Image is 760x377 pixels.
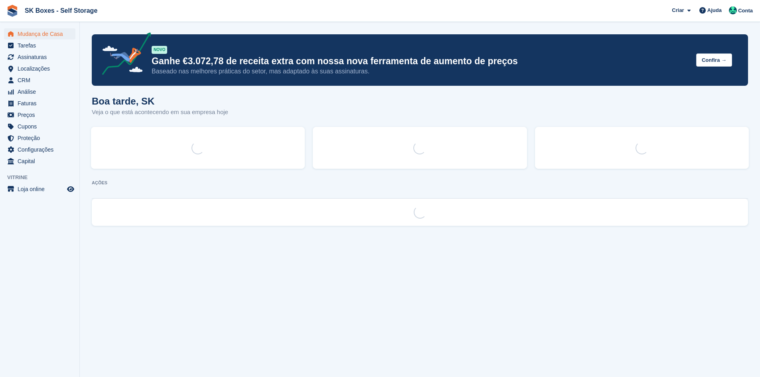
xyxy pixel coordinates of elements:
[4,28,75,39] a: menu
[672,6,684,14] span: Criar
[4,156,75,167] a: menu
[92,180,748,186] p: AÇÕES
[92,96,228,107] h1: Boa tarde, SK
[4,40,75,51] a: menu
[707,6,722,14] span: Ajuda
[18,75,65,86] span: CRM
[4,144,75,155] a: menu
[18,121,65,132] span: Cupons
[18,98,65,109] span: Faturas
[7,174,79,182] span: Vitrine
[66,184,75,194] a: Loja de pré-visualização
[4,184,75,195] a: menu
[4,75,75,86] a: menu
[6,5,18,17] img: stora-icon-8386f47178a22dfd0bd8f6a31ec36ba5ce8667c1dd55bd0f319d3a0aa187defe.svg
[18,51,65,63] span: Assinaturas
[738,7,753,15] span: Conta
[18,63,65,74] span: Localizações
[92,108,228,117] p: Veja o que está acontecendo em sua empresa hoje
[95,32,151,78] img: price-adjustments-announcement-icon-8257ccfd72463d97f412b2fc003d46551f7dbcb40ab6d574587a9cd5c0d94...
[18,144,65,155] span: Configurações
[4,109,75,120] a: menu
[152,67,690,76] p: Baseado nas melhores práticas do setor, mas adaptado às suas assinaturas.
[22,4,101,17] a: SK Boxes - Self Storage
[152,55,690,67] p: Ganhe €3.072,78 de receita extra com nossa nova ferramenta de aumento de preços
[18,109,65,120] span: Preços
[152,46,167,54] div: NOVO
[4,86,75,97] a: menu
[18,184,65,195] span: Loja online
[4,63,75,74] a: menu
[696,53,732,67] button: Confira →
[4,121,75,132] a: menu
[4,132,75,144] a: menu
[18,28,65,39] span: Mudança de Casa
[18,86,65,97] span: Análise
[18,156,65,167] span: Capital
[4,98,75,109] a: menu
[729,6,737,14] img: SK Boxes - Comercial
[18,132,65,144] span: Proteção
[18,40,65,51] span: Tarefas
[4,51,75,63] a: menu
